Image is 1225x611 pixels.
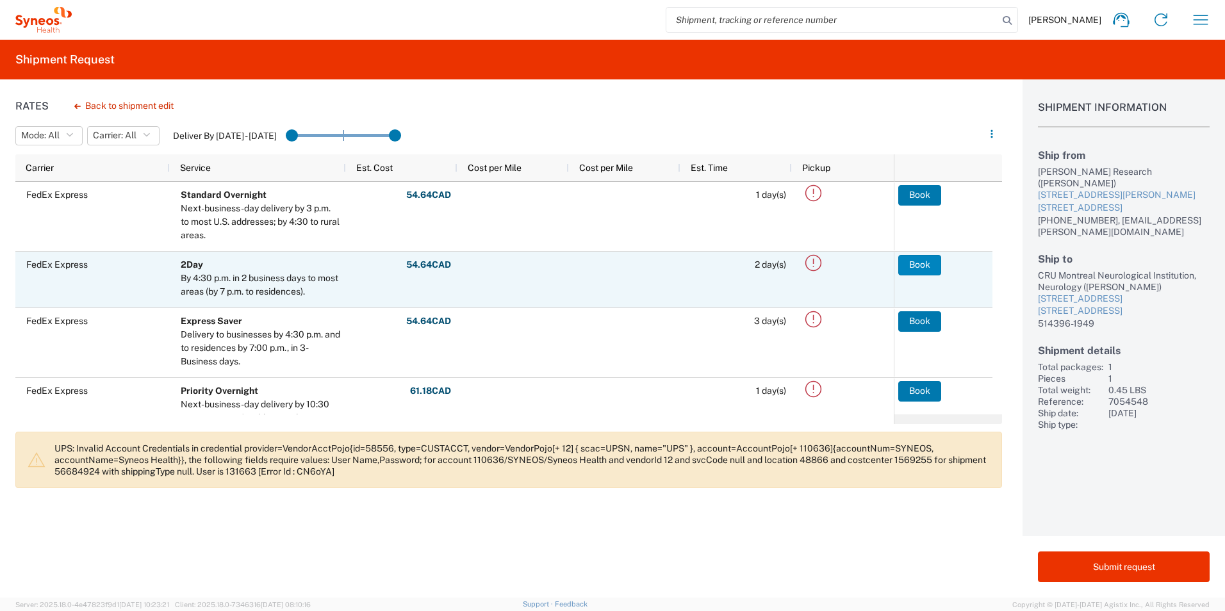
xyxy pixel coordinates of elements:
span: Service [180,163,211,173]
span: Mode: All [21,129,60,142]
button: Mode: All [15,126,83,145]
span: Est. Time [691,163,728,173]
div: Reference: [1038,396,1103,407]
button: Book [898,255,941,275]
div: [PERSON_NAME] Research ([PERSON_NAME]) [1038,166,1210,189]
b: 2Day [181,259,203,270]
span: 1 day(s) [756,190,786,200]
strong: 54.64 CAD [406,259,451,271]
h2: Shipment Request [15,52,115,67]
div: [STREET_ADDRESS] [1038,293,1210,305]
div: Ship date: [1038,407,1103,419]
h1: Shipment Information [1038,101,1210,127]
span: Client: 2025.18.0-7346316 [175,601,311,608]
button: Back to shipment edit [64,95,184,117]
span: Carrier: All [93,129,136,142]
a: [STREET_ADDRESS][STREET_ADDRESS] [1038,293,1210,318]
button: 54.64CAD [406,255,452,275]
input: Shipment, tracking or reference number [666,8,998,32]
div: 0.45 LBS [1108,384,1210,396]
span: Carrier [26,163,54,173]
a: Support [523,600,555,608]
span: FedEx Express [26,386,88,396]
div: Pieces [1038,373,1103,384]
div: 7054548 [1108,396,1210,407]
div: Next-business-day delivery by 10:30 a.m. to most U.S. addresses; by noon, 4:30 p.m. or 5 p.m. in ... [181,398,340,452]
span: FedEx Express [26,316,88,326]
button: Book [898,311,941,332]
div: 1 [1108,361,1210,373]
span: 2 day(s) [755,259,786,270]
div: [STREET_ADDRESS] [1038,202,1210,215]
b: Standard Overnight [181,190,267,200]
button: 54.64CAD [406,311,452,332]
strong: 54.64 CAD [406,189,451,201]
span: Cost per Mile [579,163,633,173]
div: [STREET_ADDRESS][PERSON_NAME] [1038,189,1210,202]
span: Copyright © [DATE]-[DATE] Agistix Inc., All Rights Reserved [1012,599,1210,610]
label: Deliver By [DATE] - [DATE] [173,130,277,142]
span: Server: 2025.18.0-4e47823f9d1 [15,601,169,608]
a: [STREET_ADDRESS][PERSON_NAME][STREET_ADDRESS] [1038,189,1210,214]
div: Next-business-day delivery by 3 p.m. to most U.S. addresses; by 4:30 to rural areas. [181,202,340,242]
div: [STREET_ADDRESS] [1038,305,1210,318]
h2: Ship from [1038,149,1210,161]
div: 1 [1108,373,1210,384]
div: By 4:30 p.m. in 2 business days to most areas (by 7 p.m. to residences). [181,272,340,298]
b: Express Saver [181,316,242,326]
span: FedEx Express [26,190,88,200]
span: Cost per Mile [468,163,522,173]
div: [PHONE_NUMBER], [EMAIL_ADDRESS][PERSON_NAME][DOMAIN_NAME] [1038,215,1210,238]
strong: 61.18 CAD [410,385,451,397]
h2: Shipment details [1038,345,1210,357]
span: [DATE] 08:10:16 [261,601,311,608]
div: Total packages: [1038,361,1103,373]
button: Submit request [1038,551,1210,582]
h2: Ship to [1038,253,1210,265]
div: CRU Montreal Neurological Institution, Neurology ([PERSON_NAME]) [1038,270,1210,293]
a: Feedback [555,600,588,608]
button: 54.64CAD [406,185,452,206]
button: 61.18CAD [409,381,452,402]
span: [DATE] 10:23:21 [119,601,169,608]
div: Total weight: [1038,384,1103,396]
button: Carrier: All [87,126,160,145]
span: FedEx Express [26,259,88,270]
div: Delivery to businesses by 4:30 p.m. and to residences by 7:00 p.m., in 3-Business days. [181,328,340,368]
span: [PERSON_NAME] [1028,14,1101,26]
button: Book [898,185,941,206]
h1: Rates [15,100,49,112]
div: 514396-1949 [1038,318,1210,329]
button: Book [898,381,941,402]
span: 3 day(s) [754,316,786,326]
div: [DATE] [1108,407,1210,419]
strong: 54.64 CAD [406,315,451,327]
span: Est. Cost [356,163,393,173]
span: 1 day(s) [756,386,786,396]
div: Ship type: [1038,419,1103,430]
p: UPS: Invalid Account Credentials in credential provider=VendorAcctPojo{id=58556, type=CUSTACCT, v... [54,443,991,477]
span: Pickup [802,163,830,173]
b: Priority Overnight [181,386,258,396]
